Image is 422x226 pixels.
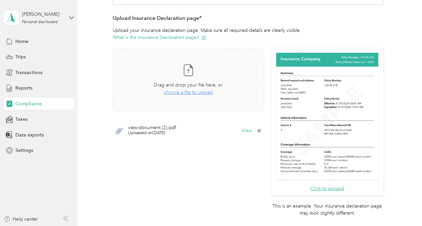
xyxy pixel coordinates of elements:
[113,48,263,111] span: Drag and drop your file here, orchoose a file to upload
[15,53,26,60] span: Trips
[310,185,344,192] button: Click to expand
[113,27,383,41] p: Upload your insurance declaration page. Make sure all required details are clearly visible.
[22,11,64,18] div: [PERSON_NAME]
[128,125,176,130] span: view-document (2).pdf
[15,84,32,92] span: Reports
[113,34,206,41] button: What is the Insurance Declaration page?
[164,90,213,95] span: choose a file to upload
[15,131,44,138] span: Data exports
[22,20,58,24] div: Personal dashboard
[4,216,38,223] button: Help center
[15,147,33,154] span: Settings
[15,69,42,76] span: Transactions
[113,14,383,22] h3: Upload Insurance Declaration page*
[385,188,422,226] iframe: Everlance-gr Chat Button Frame
[15,100,42,107] span: Compliance
[271,203,384,217] p: This is an example. Your insurance declaration page may look slightly different.
[275,52,380,181] img: Sample insurance declaration
[15,38,28,45] span: Home
[154,82,223,88] span: Drag and drop your file here, or
[241,128,252,133] button: View
[15,116,27,123] span: Taxes
[128,130,176,136] span: Uploaded on [DATE]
